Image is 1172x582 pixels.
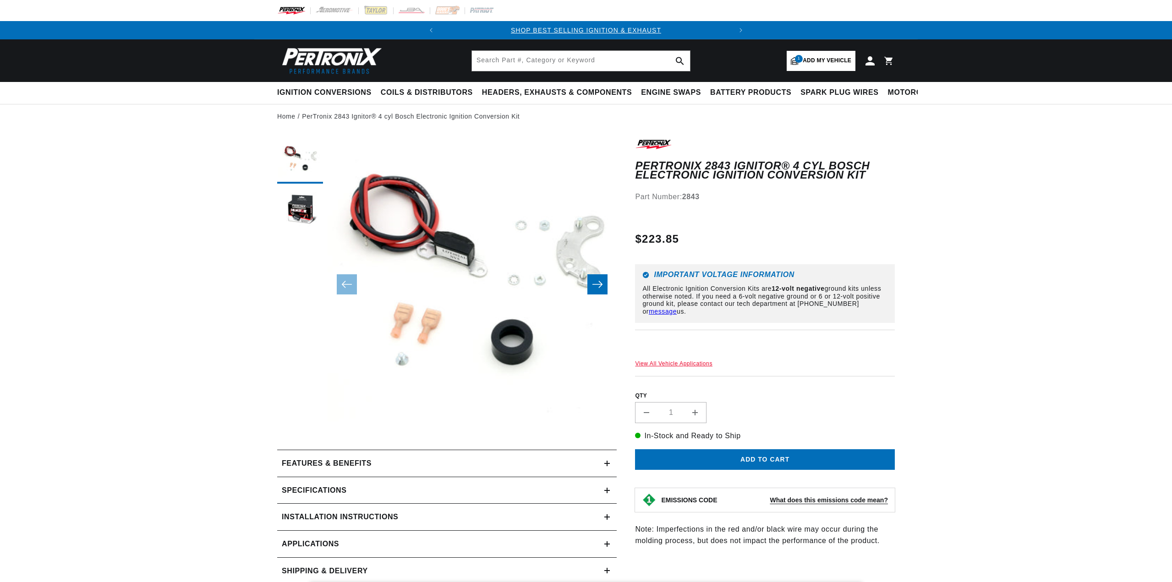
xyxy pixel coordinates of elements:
[635,161,895,180] h1: PerTronix 2843 Ignitor® 4 cyl Bosch Electronic Ignition Conversion Kit
[635,231,679,247] span: $223.85
[642,285,887,315] p: All Electronic Ignition Conversion Kits are ground kits unless otherwise noted. If you need a 6-v...
[277,45,383,76] img: Pertronix
[277,188,323,234] button: Load image 2 in gallery view
[254,21,918,39] slideshow-component: Translation missing: en.sections.announcements.announcement_bar
[670,51,690,71] button: search button
[883,82,947,103] summary: Motorcycle
[649,308,677,315] a: message
[682,193,700,201] strong: 2843
[277,450,617,477] summary: Features & Benefits
[422,21,440,39] button: Translation missing: en.sections.announcements.previous_announcement
[642,493,657,507] img: Emissions code
[511,27,661,34] a: SHOP BEST SELLING IGNITION & EXHAUST
[302,111,520,121] a: PerTronix 2843 Ignitor® 4 cyl Bosch Electronic Ignition Conversion Kit
[635,430,895,442] p: In-Stock and Ready to Ship
[635,191,895,203] div: Part Number:
[282,565,368,577] h2: Shipping & Delivery
[440,25,732,35] div: 1 of 2
[277,138,617,431] media-gallery: Gallery Viewer
[641,88,701,98] span: Engine Swaps
[661,496,888,504] button: EMISSIONS CODEWhat does this emissions code mean?
[277,504,617,530] summary: Installation instructions
[635,360,712,367] a: View All Vehicle Applications
[277,111,895,121] nav: breadcrumbs
[277,82,376,103] summary: Ignition Conversions
[732,21,750,39] button: Translation missing: en.sections.announcements.next_announcement
[800,88,878,98] span: Spark Plug Wires
[277,88,372,98] span: Ignition Conversions
[772,285,824,292] strong: 12-volt negative
[635,392,895,400] label: QTY
[710,88,791,98] span: Battery Products
[477,82,636,103] summary: Headers, Exhausts & Components
[661,496,717,504] strong: EMISSIONS CODE
[472,51,690,71] input: Search Part #, Category or Keyword
[282,484,346,496] h2: Specifications
[337,274,357,294] button: Slide left
[440,25,732,35] div: Announcement
[277,111,296,121] a: Home
[803,56,851,65] span: Add my vehicle
[482,88,632,98] span: Headers, Exhausts & Components
[706,82,796,103] summary: Battery Products
[277,477,617,504] summary: Specifications
[587,274,608,294] button: Slide right
[787,51,855,71] a: 1Add my vehicle
[642,272,887,278] h6: Important Voltage Information
[282,457,372,469] h2: Features & Benefits
[635,449,895,470] button: Add to cart
[381,88,473,98] span: Coils & Distributors
[888,88,942,98] span: Motorcycle
[770,496,888,504] strong: What does this emissions code mean?
[795,55,803,63] span: 1
[282,511,398,523] h2: Installation instructions
[636,82,706,103] summary: Engine Swaps
[796,82,883,103] summary: Spark Plug Wires
[277,138,323,184] button: Load image 1 in gallery view
[376,82,477,103] summary: Coils & Distributors
[282,538,339,550] span: Applications
[277,531,617,558] a: Applications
